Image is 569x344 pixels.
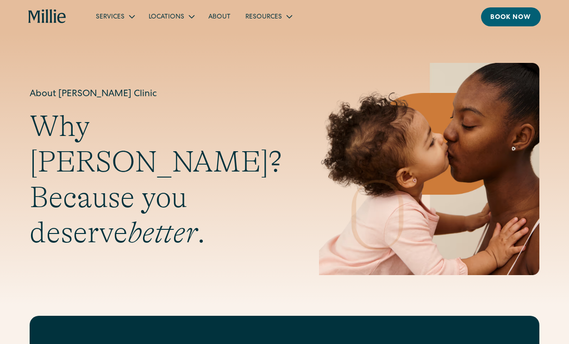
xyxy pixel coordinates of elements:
div: Locations [149,12,184,22]
h2: Why [PERSON_NAME]? Because you deserve . [30,109,282,251]
a: Book now [481,7,541,26]
div: Services [96,12,125,22]
a: About [201,9,238,24]
div: Services [88,9,141,24]
div: Locations [141,9,201,24]
div: Book now [490,13,531,23]
div: Resources [245,12,282,22]
a: home [28,9,66,24]
div: Resources [238,9,299,24]
h1: About [PERSON_NAME] Clinic [30,87,282,101]
em: better [128,216,197,249]
img: Mother and baby sharing a kiss, highlighting the emotional bond and nurturing care at the heart o... [319,63,539,275]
